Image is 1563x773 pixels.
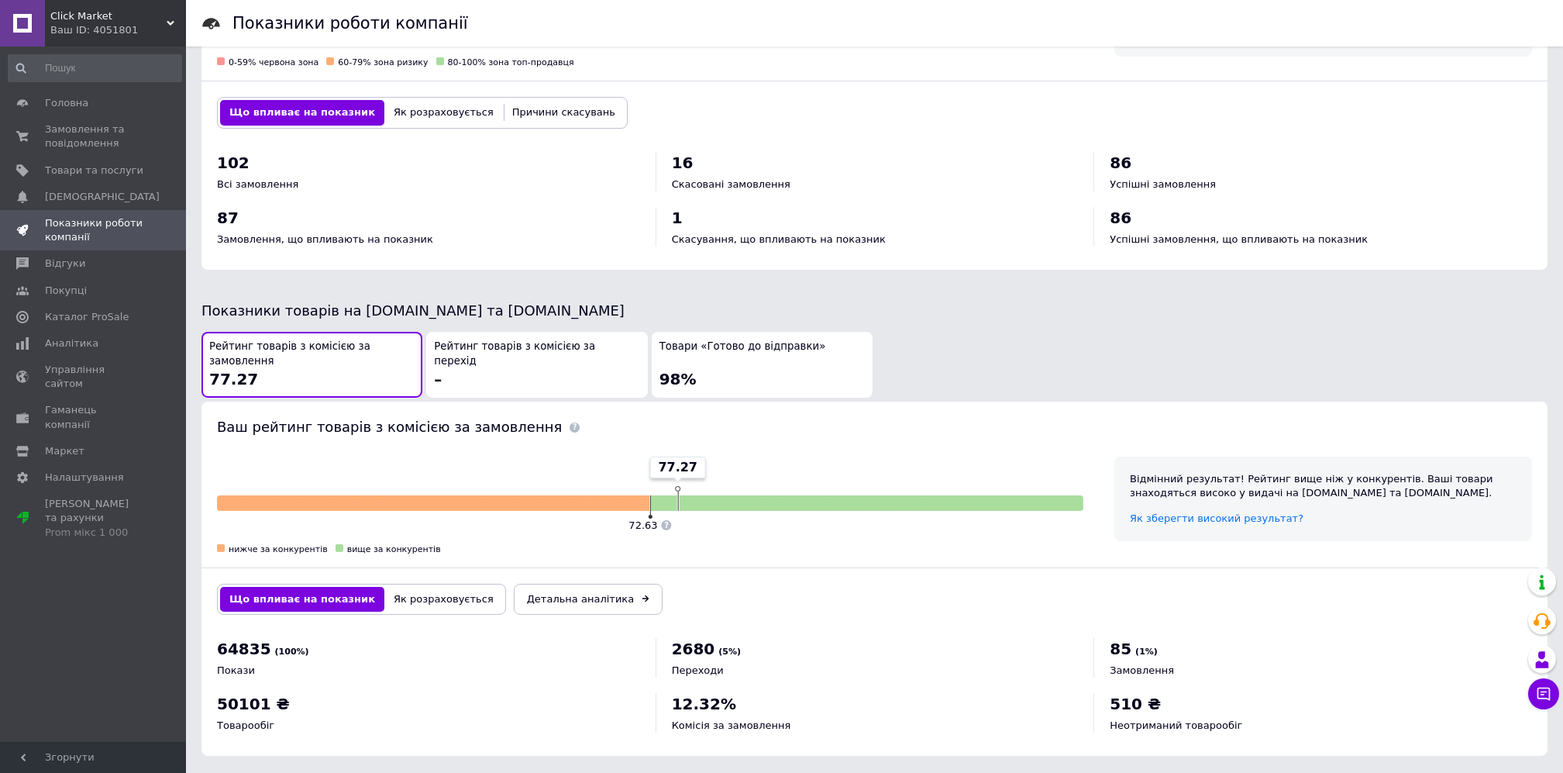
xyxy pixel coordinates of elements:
span: Скасування, що впливають на показник [672,233,886,245]
span: 1 [672,209,683,227]
span: 12.32% [672,695,736,713]
input: Пошук [8,54,182,82]
span: Замовлення [1110,664,1174,676]
span: 72.63 [628,519,657,531]
button: Чат з покупцем [1528,678,1559,709]
span: 77.27 [209,370,258,388]
span: Налаштування [45,471,124,485]
span: нижче за конкурентів [229,544,328,554]
span: [PERSON_NAME] та рахунки [45,497,143,540]
span: Показники товарів на [DOMAIN_NAME] та [DOMAIN_NAME] [201,302,625,319]
div: Prom мікс 1 000 [45,526,143,540]
span: 0-59% червона зона [229,57,318,67]
span: Ваш рейтинг товарів з комісією за замовлення [217,419,562,435]
span: Скасовані замовлення [672,178,790,190]
span: 16 [672,154,694,172]
span: Переходи [672,664,724,676]
span: Покупці [45,284,87,298]
span: вище за конкурентів [347,544,441,554]
span: (100%) [275,647,309,657]
span: Товарообіг [217,720,274,731]
span: Маркет [45,444,84,458]
span: 64835 [217,640,271,658]
span: Успішні замовлення, що впливають на показник [1110,233,1368,245]
span: 2680 [672,640,715,658]
span: (5%) [718,647,741,657]
span: 102 [217,154,250,172]
span: 50101 ₴ [217,695,290,713]
span: 60-79% зона ризику [338,57,428,67]
span: Відгуки [45,257,85,271]
span: Показники роботи компанії [45,216,143,244]
button: Рейтинг товарів з комісією за перехід– [426,332,647,398]
span: 510 ₴ [1110,695,1161,713]
span: Рейтинг товарів з комісією за замовлення [209,340,415,368]
button: Як розраховується [384,587,503,612]
span: 86 [1110,154,1131,172]
span: Замовлення, що впливають на показник [217,233,433,245]
span: Click Market [50,9,167,23]
span: Рейтинг товарів з комісією за перехід [434,340,639,368]
span: Успішні замовлення [1110,178,1216,190]
span: Замовлення та повідомлення [45,123,143,150]
span: 86 [1110,209,1131,227]
span: – [434,370,442,388]
span: 85 [1110,640,1131,658]
span: 80-100% зона топ-продавця [448,57,574,67]
button: Як розраховується [384,100,503,125]
div: Відмінний результат! Рейтинг вище ніж у конкурентів. Ваші товари знаходяться високо у видачі на [... [1130,472,1517,500]
span: 98% [659,370,697,388]
span: Комісія за замовлення [672,720,791,731]
span: Товари та послуги [45,164,143,178]
span: Гаманець компанії [45,403,143,431]
span: 87 [217,209,239,227]
span: Головна [45,96,88,110]
span: Неотриманий товарообіг [1110,720,1242,731]
a: Детальна аналітика [514,584,663,615]
span: Всі замовлення [217,178,298,190]
span: Товари «Готово до відправки» [659,340,826,354]
button: Причини скасувань [503,100,625,125]
span: Аналітика [45,336,98,350]
h1: Показники роботи компанії [232,14,468,33]
span: [DEMOGRAPHIC_DATA] [45,190,160,204]
span: Покази [217,664,255,676]
span: (1%) [1135,647,1158,657]
span: Каталог ProSale [45,310,129,324]
button: Товари «Готово до відправки»98% [652,332,873,398]
span: Управління сайтом [45,363,143,391]
span: 77.27 [658,459,697,476]
div: Ваш ID: 4051801 [50,23,186,37]
button: Що впливає на показник [220,587,384,612]
button: Що впливає на показник [220,100,384,125]
button: Рейтинг товарів з комісією за замовлення77.27 [201,332,422,398]
a: Як зберегти високий результат? [1130,512,1303,524]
